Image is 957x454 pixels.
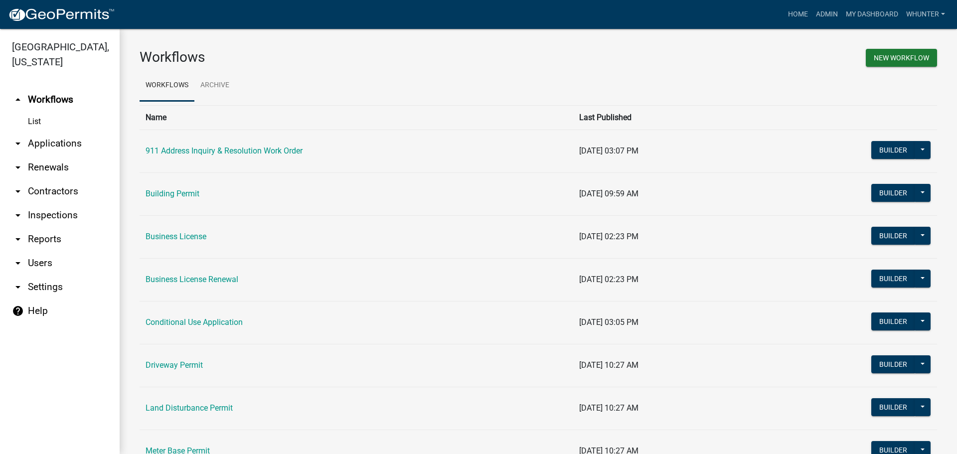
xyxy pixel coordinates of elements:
button: Builder [871,398,915,416]
a: Driveway Permit [146,360,203,370]
a: My Dashboard [842,5,902,24]
button: New Workflow [866,49,937,67]
a: Business License Renewal [146,275,238,284]
i: arrow_drop_down [12,257,24,269]
button: Builder [871,184,915,202]
span: [DATE] 09:59 AM [579,189,638,198]
a: 911 Address Inquiry & Resolution Work Order [146,146,303,155]
i: help [12,305,24,317]
a: Workflows [140,70,194,102]
th: Name [140,105,573,130]
a: Archive [194,70,235,102]
a: Business License [146,232,206,241]
h3: Workflows [140,49,531,66]
a: Building Permit [146,189,199,198]
a: whunter [902,5,949,24]
button: Builder [871,141,915,159]
i: arrow_drop_down [12,138,24,150]
button: Builder [871,270,915,288]
i: arrow_drop_down [12,233,24,245]
span: [DATE] 10:27 AM [579,403,638,413]
i: arrow_drop_down [12,281,24,293]
i: arrow_drop_down [12,185,24,197]
th: Last Published [573,105,754,130]
i: arrow_drop_up [12,94,24,106]
a: Home [784,5,812,24]
button: Builder [871,312,915,330]
a: Admin [812,5,842,24]
i: arrow_drop_down [12,209,24,221]
span: [DATE] 10:27 AM [579,360,638,370]
i: arrow_drop_down [12,161,24,173]
button: Builder [871,227,915,245]
span: [DATE] 02:23 PM [579,232,638,241]
span: [DATE] 02:23 PM [579,275,638,284]
a: Land Disturbance Permit [146,403,233,413]
button: Builder [871,355,915,373]
span: [DATE] 03:07 PM [579,146,638,155]
a: Conditional Use Application [146,317,243,327]
span: [DATE] 03:05 PM [579,317,638,327]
